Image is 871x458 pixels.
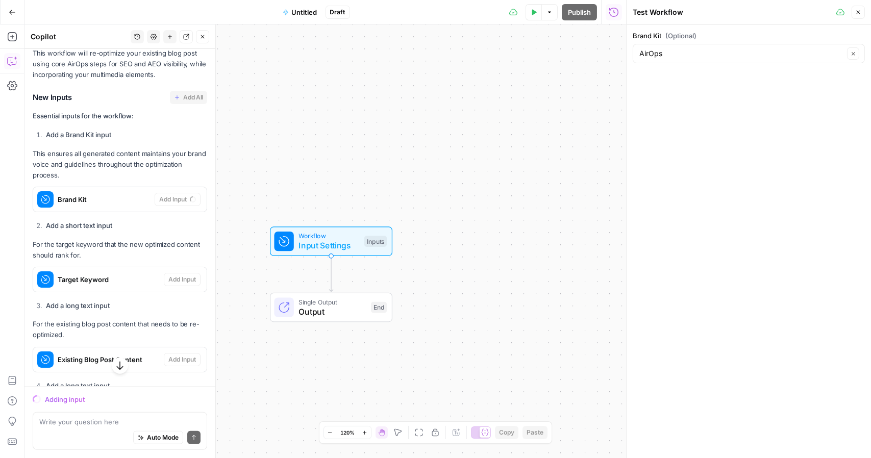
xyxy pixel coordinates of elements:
span: Add Input [168,355,196,364]
span: Brand Kit [58,194,151,205]
button: Add Input [164,353,201,366]
button: Add All [170,91,207,104]
h3: New Inputs [33,91,207,104]
strong: Add a long text input [46,381,110,390]
strong: Essential inputs for the workflow: [33,112,134,120]
span: Draft [330,8,345,17]
span: Auto Mode [147,433,179,442]
span: Add Input [159,195,187,204]
button: Add Input [164,273,201,286]
button: Add Input [155,193,201,206]
span: (Optional) [665,31,696,41]
p: For the existing blog post content that needs to be re-optimized. [33,319,207,340]
strong: Add a long text input [46,301,110,310]
span: Input Settings [298,240,359,252]
span: 120% [340,428,355,437]
span: Publish [568,7,591,17]
div: Single OutputOutputEnd [236,293,426,322]
strong: Add a short text input [46,221,112,230]
div: Inputs [364,236,387,247]
p: This ensures all generated content maintains your brand voice and guidelines throughout the optim... [33,148,207,181]
button: Untitled [277,4,323,20]
button: Copy [495,426,518,439]
span: Single Output [298,297,366,307]
span: Add All [183,93,203,102]
div: Adding input [45,394,207,404]
div: Copilot [31,32,128,42]
span: Untitled [292,7,317,17]
p: For the target keyword that the new optimized content should rank for. [33,239,207,261]
div: End [371,302,387,313]
button: Publish [562,4,597,20]
label: Brand Kit [633,31,865,41]
span: Output [298,306,366,318]
span: Existing Blog Post Content [58,354,160,365]
input: AirOps [639,48,844,59]
strong: Add a Brand Kit input [46,131,111,139]
span: Paste [527,428,543,437]
span: Target Keyword [58,274,160,285]
div: WorkflowInput SettingsInputs [236,226,426,256]
g: Edge from start to end [329,256,333,292]
p: This workflow will re-optimize your existing blog post using core AirOps steps for SEO and AEO vi... [33,48,207,80]
span: Workflow [298,231,359,241]
button: Paste [522,426,548,439]
span: Copy [499,428,514,437]
button: Auto Mode [133,431,183,444]
span: Add Input [168,275,196,284]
